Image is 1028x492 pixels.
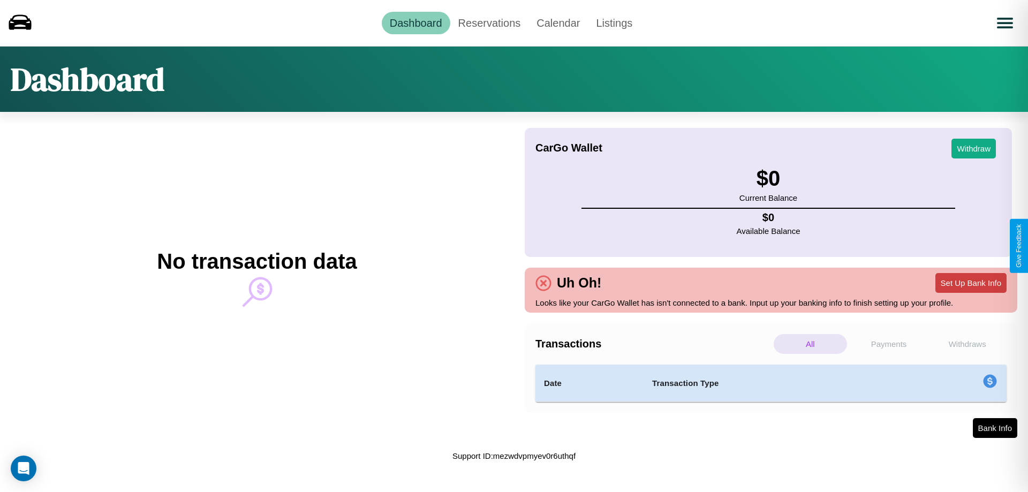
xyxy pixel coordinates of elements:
a: Dashboard [382,12,450,34]
h2: No transaction data [157,249,357,274]
p: Looks like your CarGo Wallet has isn't connected to a bank. Input up your banking info to finish ... [535,296,1007,310]
p: Current Balance [739,191,797,205]
button: Bank Info [973,418,1017,438]
a: Reservations [450,12,529,34]
button: Open menu [990,8,1020,38]
h1: Dashboard [11,57,164,101]
div: Give Feedback [1015,224,1023,268]
button: Set Up Bank Info [935,273,1007,293]
p: All [774,334,847,354]
h4: Uh Oh! [551,275,607,291]
h4: Transactions [535,338,771,350]
a: Calendar [528,12,588,34]
button: Withdraw [951,139,996,158]
p: Available Balance [737,224,800,238]
a: Listings [588,12,640,34]
table: simple table [535,365,1007,402]
h4: Transaction Type [652,377,895,390]
p: Withdraws [931,334,1004,354]
h3: $ 0 [739,166,797,191]
h4: $ 0 [737,211,800,224]
p: Payments [852,334,926,354]
p: Support ID: mezwdvpmyev0r6uthqf [452,449,576,463]
div: Open Intercom Messenger [11,456,36,481]
h4: CarGo Wallet [535,142,602,154]
h4: Date [544,377,635,390]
